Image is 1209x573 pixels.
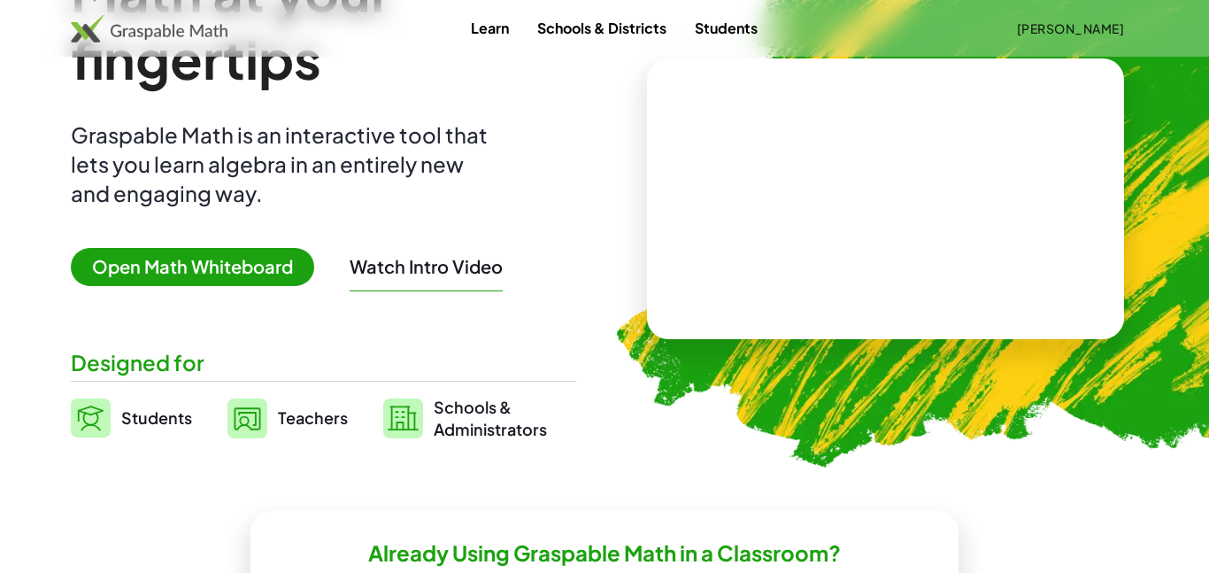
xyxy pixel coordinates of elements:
[121,407,192,428] span: Students
[278,407,348,428] span: Teachers
[71,248,314,286] span: Open Math Whiteboard
[753,133,1019,266] video: What is this? This is dynamic math notation. Dynamic math notation plays a central role in how Gr...
[1016,20,1124,36] span: [PERSON_NAME]
[71,396,192,440] a: Students
[71,259,328,277] a: Open Math Whiteboard
[523,12,681,44] a: Schools & Districts
[434,396,547,440] span: Schools & Administrators
[350,255,503,278] button: Watch Intro Video
[71,120,496,208] div: Graspable Math is an interactive tool that lets you learn algebra in an entirely new and engaging...
[1002,12,1138,44] button: [PERSON_NAME]
[71,348,576,377] div: Designed for
[227,399,267,438] img: svg%3e
[681,12,772,44] a: Students
[71,399,111,437] img: svg%3e
[383,396,547,440] a: Schools &Administrators
[227,396,348,440] a: Teachers
[368,539,841,567] h2: Already Using Graspable Math in a Classroom?
[457,12,523,44] a: Learn
[383,399,423,438] img: svg%3e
